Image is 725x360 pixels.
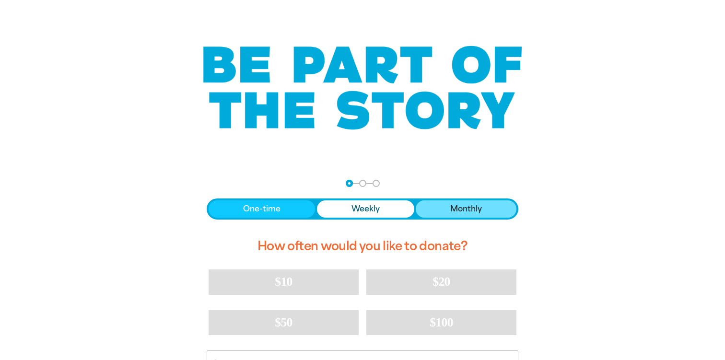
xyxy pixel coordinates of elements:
button: $50 [209,310,359,335]
button: Navigate to step 1 of 3 to enter your donation amount [346,180,353,187]
h2: How often would you like to donate? [207,231,518,262]
button: Weekly [317,200,414,218]
button: $100 [366,310,516,335]
button: One-time [209,200,315,218]
button: $20 [366,269,516,294]
button: Monthly [416,200,516,218]
img: Be part of the story [195,27,530,149]
span: Monthly [450,203,482,215]
span: $100 [430,315,453,329]
span: $20 [433,275,450,289]
button: Navigate to step 2 of 3 to enter your details [359,180,366,187]
button: Navigate to step 3 of 3 to enter your payment details [373,180,380,187]
span: $10 [275,275,292,289]
button: $10 [209,269,359,294]
span: $50 [275,315,292,329]
div: Donation frequency [207,198,518,220]
span: One-time [243,203,281,215]
span: Weekly [351,203,380,215]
